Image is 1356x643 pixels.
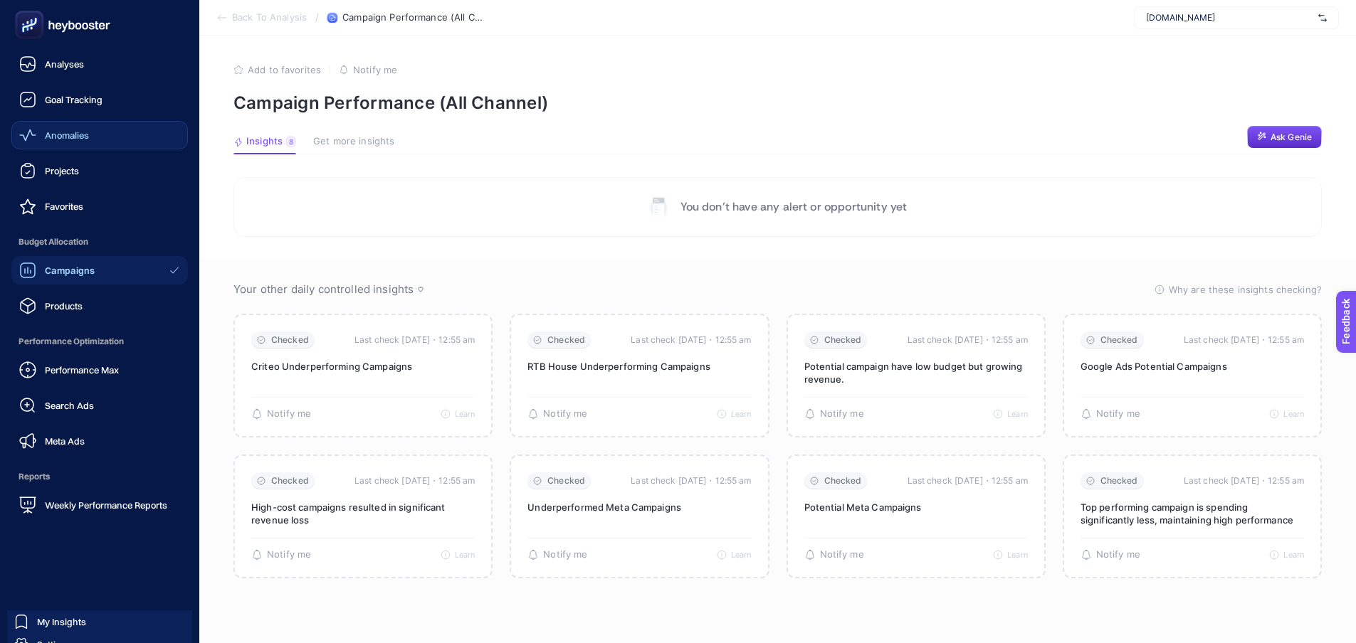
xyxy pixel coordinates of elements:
span: Back To Analysis [232,12,307,23]
a: Search Ads [11,391,188,420]
span: Feedback [9,4,54,16]
button: Learn [1269,409,1304,419]
span: Goal Tracking [45,94,103,105]
a: Weekly Performance Reports [11,491,188,519]
a: Campaigns [11,256,188,285]
button: Notify me [339,64,397,75]
div: 8 [285,136,296,147]
span: Meta Ads [45,435,85,447]
span: Notify me [267,549,311,560]
a: Performance Max [11,356,188,384]
span: Campaigns [45,265,95,276]
span: Checked [271,476,309,487]
span: Campaign Performance (All Channel) [342,12,485,23]
a: Anomalies [11,121,188,149]
span: Get more insights [313,136,394,147]
time: Last check [DATE]・12:55 am [1184,474,1304,488]
span: / [315,11,319,23]
span: Projects [45,165,79,176]
button: Add to favorites [233,64,321,75]
span: Reports [11,462,188,491]
p: Potential Meta Campaigns [804,501,1028,514]
span: Notify me [820,549,864,560]
time: Last check [DATE]・12:55 am [354,474,475,488]
span: Learn [1283,409,1304,419]
button: Notify me [804,408,864,420]
span: Notify me [820,408,864,420]
a: Projects [11,156,188,185]
span: Anomalies [45,129,89,141]
span: Notify me [1096,549,1140,560]
span: Notify me [267,408,311,420]
span: Search Ads [45,400,94,411]
span: Checked [271,335,309,346]
span: Checked [547,335,585,346]
button: Notify me [1081,549,1140,560]
span: Notify me [543,408,587,420]
span: Add to favorites [248,64,321,75]
span: Performance Optimization [11,327,188,356]
p: RTB House Underperforming Campaigns [527,360,751,373]
span: Notify me [1096,408,1140,420]
time: Last check [DATE]・12:55 am [354,333,475,347]
button: Notify me [527,549,587,560]
span: Notify me [543,549,587,560]
span: Learn [455,550,475,560]
span: Products [45,300,83,312]
time: Last check [DATE]・12:55 am [631,333,751,347]
button: Learn [441,550,475,560]
span: Performance Max [45,364,119,376]
span: Learn [1007,550,1028,560]
span: Checked [1100,476,1138,487]
button: Learn [993,550,1028,560]
span: Checked [547,476,585,487]
span: Checked [824,335,862,346]
button: Notify me [1081,408,1140,420]
span: Favorites [45,201,83,212]
span: Your other daily controlled insights [233,282,414,297]
p: Underperformed Meta Campaigns [527,501,751,514]
span: Learn [1283,550,1304,560]
a: My Insights [7,610,192,633]
span: Budget Allocation [11,228,188,256]
time: Last check [DATE]・12:55 am [908,474,1028,488]
p: High-cost campaigns resulted in significant revenue loss [251,501,475,526]
span: Why are these insights checking? [1169,282,1322,297]
time: Last check [DATE]・12:55 am [908,333,1028,347]
p: Potential campaign have low budget but growing revenue. [804,360,1028,386]
span: Learn [455,409,475,419]
button: Notify me [527,408,587,420]
button: Notify me [804,549,864,560]
time: Last check [DATE]・12:55 am [631,474,751,488]
span: Checked [1100,335,1138,346]
p: Top performing campaign is spending significantly less, maintaining high performance [1081,501,1304,526]
button: Learn [717,409,752,419]
button: Notify me [251,549,311,560]
a: Goal Tracking [11,85,188,114]
a: Analyses [11,50,188,78]
p: Campaign Performance (All Channel) [233,92,1322,113]
section: Passive Insight Packages [233,314,1322,578]
span: Notify me [353,64,397,75]
span: Ask Genie [1271,132,1312,143]
span: Learn [731,550,752,560]
span: [DOMAIN_NAME] [1146,12,1313,23]
a: Products [11,292,188,320]
button: Notify me [251,408,311,420]
span: Learn [1007,409,1028,419]
button: Learn [441,409,475,419]
a: Meta Ads [11,427,188,455]
img: svg%3e [1318,11,1327,25]
span: Analyses [45,58,84,70]
button: Ask Genie [1247,126,1322,149]
span: My Insights [37,616,86,627]
button: Learn [1269,550,1304,560]
button: Learn [717,550,752,560]
span: Insights [246,136,283,147]
p: Google Ads Potential Campaigns [1081,360,1304,373]
button: Learn [993,409,1028,419]
p: You don’t have any alert or opportunity yet [680,198,908,216]
span: Weekly Performance Reports [45,499,167,511]
time: Last check [DATE]・12:55 am [1184,333,1304,347]
a: Favorites [11,192,188,220]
